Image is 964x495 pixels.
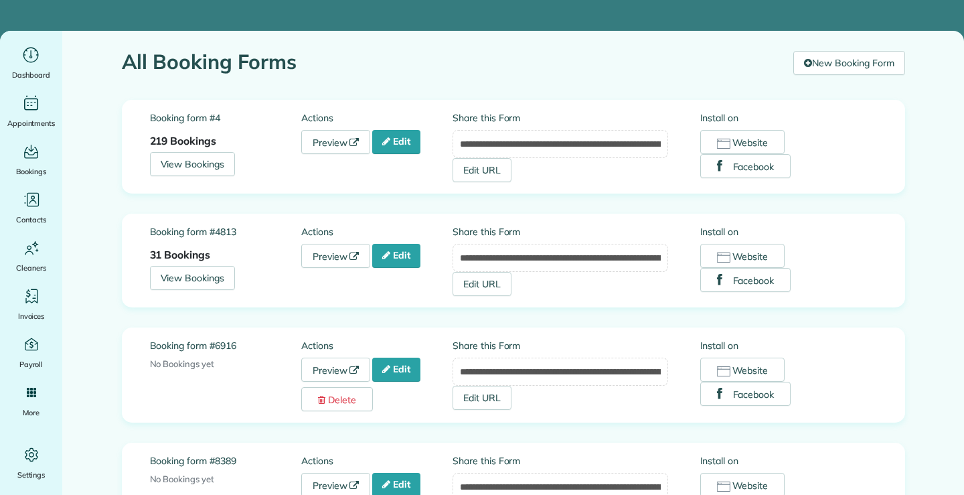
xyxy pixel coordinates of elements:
[5,285,57,323] a: Invoices
[150,339,301,352] label: Booking form #6916
[372,358,420,382] a: Edit
[19,358,44,371] span: Payroll
[372,130,420,154] a: Edit
[150,454,301,468] label: Booking form #8389
[150,266,236,290] a: View Bookings
[16,261,46,275] span: Cleaners
[301,225,453,238] label: Actions
[793,51,904,75] a: New Booking Form
[372,244,420,268] a: Edit
[700,130,785,154] button: Website
[23,406,39,419] span: More
[700,382,791,406] button: Facebook
[700,225,877,238] label: Install on
[122,51,784,73] h1: All Booking Forms
[150,152,236,176] a: View Bookings
[5,237,57,275] a: Cleaners
[150,248,211,261] strong: 31 Bookings
[453,454,668,468] label: Share this Form
[453,225,668,238] label: Share this Form
[700,454,877,468] label: Install on
[301,111,453,125] label: Actions
[700,339,877,352] label: Install on
[16,165,47,178] span: Bookings
[5,189,57,226] a: Contacts
[700,268,791,292] button: Facebook
[150,225,301,238] label: Booking form #4813
[150,358,214,369] span: No Bookings yet
[5,334,57,371] a: Payroll
[453,272,511,296] a: Edit URL
[5,44,57,82] a: Dashboard
[453,111,668,125] label: Share this Form
[5,92,57,130] a: Appointments
[150,111,301,125] label: Booking form #4
[5,141,57,178] a: Bookings
[301,358,371,382] a: Preview
[453,158,511,182] a: Edit URL
[700,111,877,125] label: Install on
[700,154,791,178] button: Facebook
[301,387,373,411] a: Delete
[150,474,214,484] span: No Bookings yet
[301,454,453,468] label: Actions
[7,117,56,130] span: Appointments
[700,358,785,382] button: Website
[150,134,217,147] strong: 219 Bookings
[12,68,50,82] span: Dashboard
[301,244,371,268] a: Preview
[700,244,785,268] button: Website
[18,309,45,323] span: Invoices
[453,386,511,410] a: Edit URL
[453,339,668,352] label: Share this Form
[16,213,46,226] span: Contacts
[301,339,453,352] label: Actions
[17,468,46,482] span: Settings
[5,444,57,482] a: Settings
[301,130,371,154] a: Preview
